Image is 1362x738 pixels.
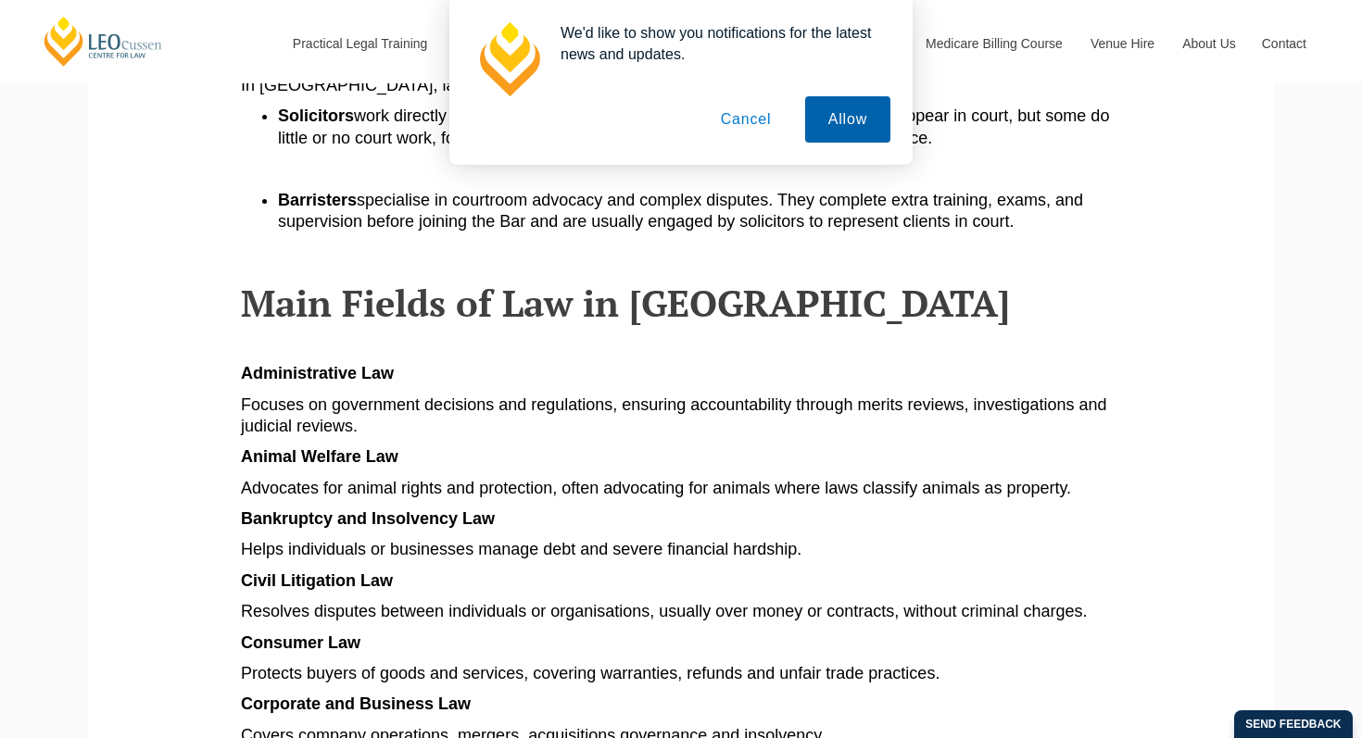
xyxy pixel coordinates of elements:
span: Advocates for animal rights and protection, often advocating for animals where laws classify anim... [241,479,1071,497]
img: notification icon [472,22,546,96]
span: Civil Litigation Law [241,571,393,590]
span: Barristers [278,191,357,209]
button: Allow [805,96,890,143]
span: Administrative Law [241,364,394,382]
span: Animal Welfare Law [241,447,398,466]
span: Resolves disputes between individuals or organisations, usually over money or contracts, without ... [241,602,1087,620]
button: Cancel [698,96,795,143]
span: specialise in courtroom advocacy and complex disputes. They complete extra training, exams, and s... [278,191,1083,231]
div: We'd like to show you notifications for the latest news and updates. [546,22,890,65]
span: Main Fields of Law in [GEOGRAPHIC_DATA] [241,278,1010,327]
span: Protects buyers of goods and services, covering warranties, refunds and unfair trade practices. [241,664,940,682]
span: Corporate and Business Law [241,694,471,713]
span: Helps individuals or businesses manage debt and severe financial hardship. [241,540,801,558]
span: Focuses on government decisions and regulations, ensuring accountability through merits reviews, ... [241,395,1107,435]
span: Consumer Law [241,633,360,652]
span: Bankruptcy and Insolvency Law [241,509,495,528]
